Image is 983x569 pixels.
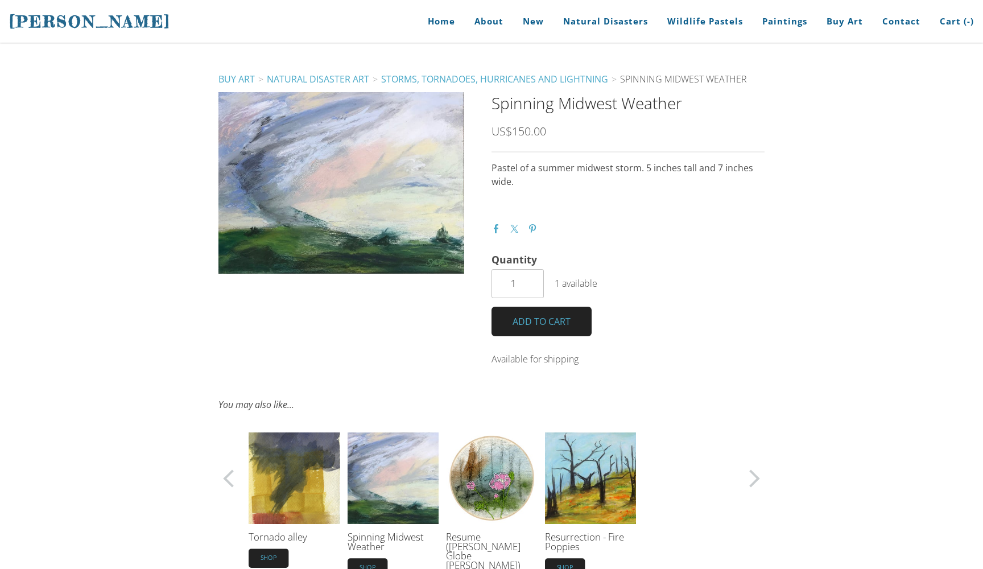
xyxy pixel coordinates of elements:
[491,161,765,188] p: Pastel of a summer midwest storm. 5 inches tall and 7 inches wide.
[267,73,369,85] a: Natural Disaster Art
[255,73,267,85] span: >
[381,73,608,85] a: Storms, Tornadoes, Hurricanes and Lightning
[967,15,970,27] span: -
[218,73,255,85] a: Buy Art
[493,308,590,335] span: Add to Cart
[555,277,597,290] div: 1 available
[608,73,620,85] span: >
[528,224,542,238] a: Pinterest
[491,123,546,139] span: US$150.00
[620,73,747,85] span: Spinning Midwest Weather
[491,224,505,238] a: Facebook
[218,398,294,411] em: You may also like...
[218,92,464,274] img: s334435911736366985_p457_i1_w900.jpeg
[491,353,579,365] span: Available for shipping
[491,307,592,336] a: Add to Cart
[491,92,765,114] h2: Spinning Midwest Weather
[510,224,523,238] a: Twitter
[9,11,171,32] a: [PERSON_NAME]
[369,73,381,85] span: >
[491,253,537,266] b: Quantity
[9,12,171,31] span: [PERSON_NAME]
